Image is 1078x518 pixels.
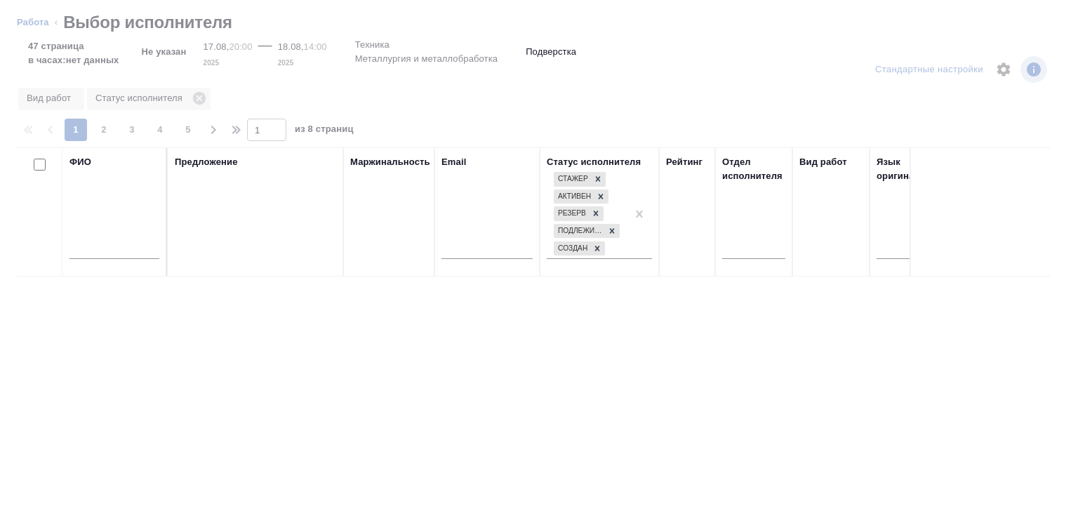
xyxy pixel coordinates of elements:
div: Подлежит внедрению [554,224,604,239]
div: ФИО [69,155,91,169]
div: Стажер, Активен, Резерв, Подлежит внедрению, Создан [552,223,621,240]
div: Язык оригинала [877,155,940,183]
div: Вид работ [799,155,847,169]
div: Маржинальность [350,155,430,169]
div: Стажер, Активен, Резерв, Подлежит внедрению, Создан [552,188,610,206]
div: Стажер, Активен, Резерв, Подлежит внедрению, Создан [552,240,606,258]
div: Отдел исполнителя [722,155,785,183]
div: Резерв [554,206,588,221]
div: Рейтинг [666,155,703,169]
div: Стажер, Активен, Резерв, Подлежит внедрению, Создан [552,171,607,188]
div: Статус исполнителя [547,155,641,169]
div: Предложение [175,155,238,169]
div: Стажер [554,172,590,187]
div: Email [441,155,466,169]
div: Активен [554,190,593,204]
p: Подверстка [526,45,576,59]
div: Создан [554,241,590,256]
div: Стажер, Активен, Резерв, Подлежит внедрению, Создан [552,205,605,223]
